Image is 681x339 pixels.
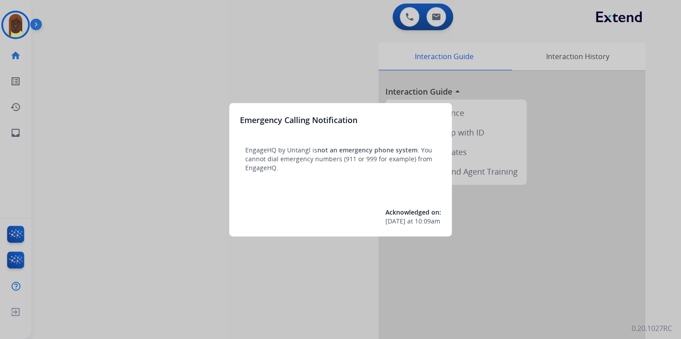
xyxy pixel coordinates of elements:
[385,217,441,226] div: at
[317,146,418,154] span: not an emergency phone system
[385,208,441,216] span: Acknowledged on:
[385,217,405,226] span: [DATE]
[415,217,440,226] span: 10:09am
[632,323,672,334] p: 0.20.1027RC
[245,146,436,172] p: EngageHQ by Untangl is . You cannot dial emergency numbers (911 or 999 for example) from EngageHQ.
[240,114,357,126] h3: Emergency Calling Notification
